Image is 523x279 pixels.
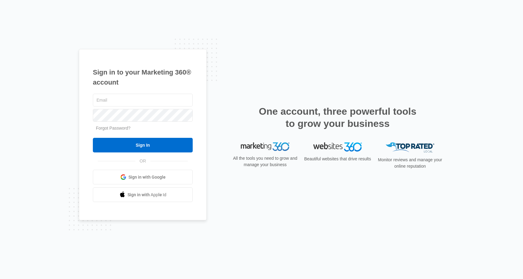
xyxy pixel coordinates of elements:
a: Sign in with Apple Id [93,187,193,202]
h2: One account, three powerful tools to grow your business [257,105,418,130]
img: Top Rated Local [386,142,434,152]
p: Monitor reviews and manage your online reputation [376,157,444,169]
input: Sign In [93,138,193,152]
img: Websites 360 [313,142,362,151]
input: Email [93,94,193,106]
p: Beautiful websites that drive results [304,156,372,162]
img: Marketing 360 [241,142,290,151]
h1: Sign in to your Marketing 360® account [93,67,193,87]
span: Sign in with Apple Id [128,192,167,198]
a: Forgot Password? [96,126,131,131]
span: OR [135,158,150,164]
a: Sign in with Google [93,170,193,184]
p: All the tools you need to grow and manage your business [231,155,299,168]
span: Sign in with Google [128,174,166,180]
